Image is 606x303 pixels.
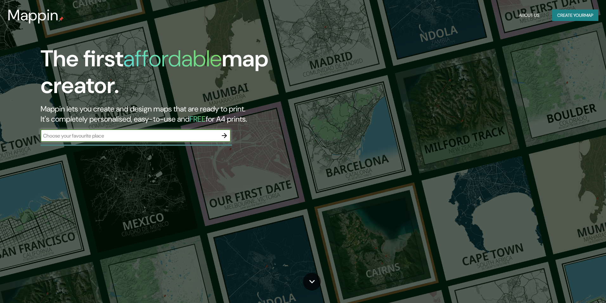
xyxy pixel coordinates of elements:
img: mappin-pin [59,17,64,22]
h3: Mappin [8,6,59,24]
input: Choose your favourite place [41,132,218,139]
h1: The first map creator. [41,45,344,104]
button: Create yourmap [552,10,598,21]
button: About Us [516,10,542,21]
h2: Mappin lets you create and design maps that are ready to print. It's completely personalised, eas... [41,104,344,124]
h5: FREE [190,114,206,124]
h1: affordable [123,44,222,73]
